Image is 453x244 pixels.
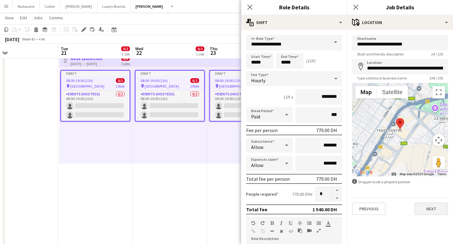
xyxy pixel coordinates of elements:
[251,162,263,168] span: Allow
[306,58,315,64] div: (11h)
[70,84,104,89] span: [GEOGRAPHIC_DATA]
[70,61,102,66] div: [DATE] → [DATE]
[60,70,130,122] app-job-card: Draft08:00-19:00 (11h)0/2 [GEOGRAPHIC_DATA]1 RoleEvents (Hostess)0/208:00-19:00 (11h)
[60,49,68,56] span: 21
[288,221,293,226] button: Underline
[317,221,321,226] button: Ordered List
[196,46,204,51] span: 0/2
[116,78,125,83] span: 0/2
[260,221,265,226] button: Redo
[21,37,36,41] span: Week 43
[392,172,396,176] button: Keyboard shortcuts
[61,71,130,76] div: Draft
[2,14,16,22] a: View
[377,86,408,98] button: Show satellite imagery
[215,78,242,83] span: 08:00-19:00 (11h)
[307,221,312,226] button: Unordered List
[210,46,217,51] span: Thu
[122,52,130,56] div: 1 Job
[317,228,321,233] button: Fullscreen
[332,194,342,202] button: Decrease
[46,14,65,22] a: Comms
[251,113,260,120] span: Paid
[61,46,68,51] span: Tue
[61,91,130,121] app-card-role: Events (Hostess)0/208:00-19:00 (11h)
[219,84,253,89] span: [GEOGRAPHIC_DATA]
[332,186,342,194] button: Increase
[270,221,274,226] button: Bold
[354,168,374,176] img: Google
[66,78,93,83] span: 08:00-19:00 (11h)
[352,76,412,80] span: Type address or business name
[121,61,130,66] div: 3 jobs
[424,76,448,80] span: 104 / 255
[196,52,204,56] div: 1 Job
[5,36,19,42] div: [DATE]
[190,78,199,83] span: 0/2
[40,0,60,12] button: Caitlin
[31,14,45,22] a: Jobs
[5,15,14,21] span: View
[246,191,279,197] label: People required
[355,86,377,98] button: Show street map
[298,228,302,233] button: Paste as plain text
[145,84,179,89] span: [GEOGRAPHIC_DATA]
[135,46,143,51] span: Wed
[135,70,205,122] app-job-card: Draft08:00-19:00 (11h)0/2 [GEOGRAPHIC_DATA]1 RoleEvents (Hostess)0/208:00-19:00 (11h)
[326,221,330,226] button: Text Color
[33,15,43,21] span: Jobs
[352,179,448,185] div: Drag pin to set a pinpoint position
[20,15,27,21] span: Edit
[426,52,448,56] span: 24 / 120
[246,206,267,213] div: Total fee
[97,0,131,12] button: Luxury Brands
[251,221,255,226] button: Undo
[270,229,274,234] button: Horizontal Line
[136,71,204,76] div: Draft
[316,176,337,182] div: 770.00 DH
[298,221,302,226] button: Strikethrough
[116,84,125,89] span: 1 Role
[437,172,446,176] a: Terms (opens in new tab)
[251,144,263,150] span: Allow
[141,78,168,83] span: 08:00-19:00 (11h)
[432,156,445,169] button: Drag Pegman onto the map to open Street View
[13,0,40,12] button: Radouane
[49,15,63,21] span: Comms
[316,127,337,133] div: 770.00 DH
[288,229,293,234] button: HTML Code
[241,15,347,30] div: Shift
[352,203,386,215] button: Previous
[307,228,312,233] button: Insert video
[131,0,168,12] button: [PERSON_NAME]
[210,71,279,76] div: Draft
[17,14,30,22] a: Edit
[352,52,409,56] span: Short and friendly description
[279,221,284,226] button: Italic
[246,176,290,182] div: Total fee per person
[354,168,374,176] a: Open this area in Google Maps (opens a new window)
[209,49,217,56] span: 23
[60,0,97,12] button: [PERSON_NAME]
[432,134,445,146] button: Map camera controls
[39,37,45,41] div: +04
[414,203,448,215] button: Next
[134,49,143,56] span: 22
[292,191,312,197] div: 770.00 DH x
[210,91,279,121] app-card-role: Events (Hostess)0/208:00-19:00 (11h)
[283,94,293,100] div: 11h x
[190,84,199,89] span: 1 Role
[347,3,453,11] h3: Job Details
[312,206,337,213] div: 1 540.00 DH
[246,127,278,133] div: Fee per person
[251,77,265,84] span: Hourly
[121,46,130,51] span: 0/2
[209,70,279,122] app-job-card: Draft08:00-19:00 (11h)0/2 [GEOGRAPHIC_DATA]1 RoleEvents (Hostess)0/208:00-19:00 (11h)
[347,15,453,30] div: Location
[279,229,284,234] button: Clear Formatting
[400,172,434,176] span: Map data ©2025 Google
[136,91,204,121] app-card-role: Events (Hostess)0/208:00-19:00 (11h)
